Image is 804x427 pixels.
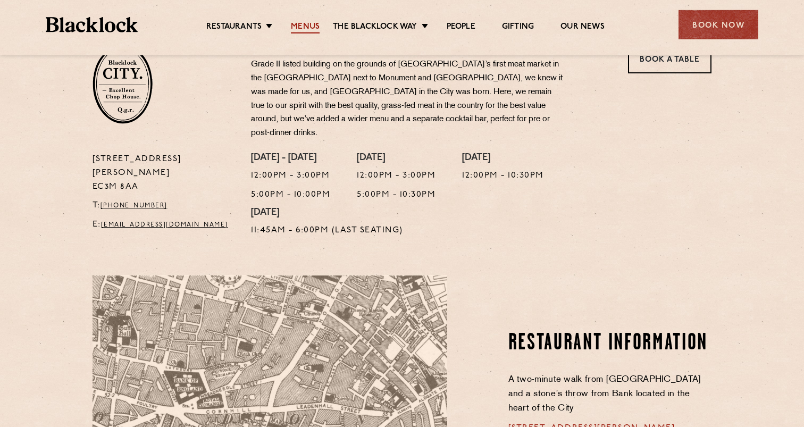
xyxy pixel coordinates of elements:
a: Our News [560,22,605,34]
a: Book a Table [628,44,711,73]
a: Menus [291,22,320,34]
p: T: [93,199,236,213]
a: Restaurants [206,22,262,34]
h4: [DATE] [357,153,435,164]
p: 12:00pm - 10:30pm [462,169,544,183]
p: 11:45am - 6:00pm (Last Seating) [251,224,403,238]
p: 12:00pm - 3:00pm [251,169,330,183]
h4: [DATE] [251,207,403,219]
a: Gifting [502,22,534,34]
a: The Blacklock Way [333,22,417,34]
p: [STREET_ADDRESS][PERSON_NAME] EC3M 8AA [93,153,236,194]
img: BL_Textured_Logo-footer-cropped.svg [46,17,138,32]
div: Book Now [679,10,758,39]
h2: Restaurant Information [508,330,712,357]
a: [EMAIL_ADDRESS][DOMAIN_NAME] [101,222,228,228]
h4: [DATE] - [DATE] [251,153,330,164]
img: City-stamp-default.svg [93,44,153,124]
p: When asked what we thought of an old electricity substation set in the basement of a Grade II lis... [251,44,565,140]
p: 12:00pm - 3:00pm [357,169,435,183]
p: 5:00pm - 10:00pm [251,188,330,202]
p: E: [93,218,236,232]
a: [PHONE_NUMBER] [100,203,167,209]
h4: [DATE] [462,153,544,164]
a: People [447,22,475,34]
p: A two-minute walk from [GEOGRAPHIC_DATA] and a stone’s throw from Bank located in the heart of th... [508,373,712,416]
p: 5:00pm - 10:30pm [357,188,435,202]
